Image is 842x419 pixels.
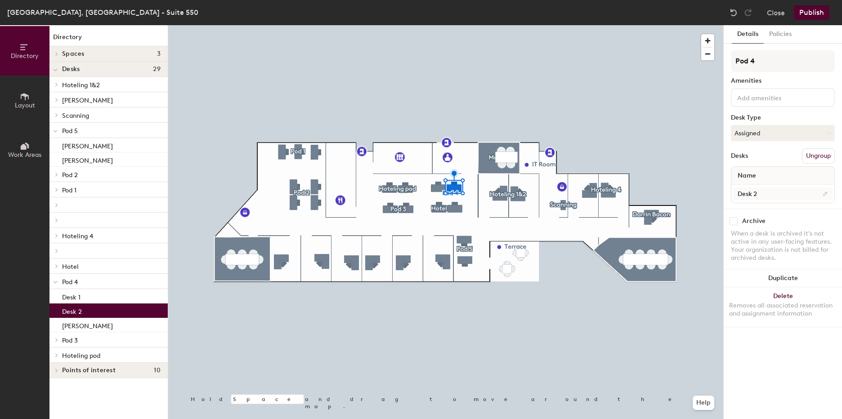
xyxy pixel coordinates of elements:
[157,50,161,58] span: 3
[8,151,41,159] span: Work Areas
[731,114,835,121] div: Desk Type
[731,152,748,160] div: Desks
[62,337,78,344] span: Pod 3
[62,112,89,120] span: Scanning
[802,148,835,164] button: Ungroup
[62,187,76,194] span: Pod 1
[15,102,35,109] span: Layout
[62,367,116,374] span: Points of interest
[724,287,842,327] button: DeleteRemoves all associated reservation and assignment information
[724,269,842,287] button: Duplicate
[49,32,168,46] h1: Directory
[735,92,816,103] input: Add amenities
[11,52,39,60] span: Directory
[731,77,835,85] div: Amenities
[62,352,100,360] span: Hoteling pod
[62,66,80,73] span: Desks
[62,50,85,58] span: Spaces
[729,8,738,17] img: Undo
[62,154,113,165] p: [PERSON_NAME]
[153,66,161,73] span: 29
[764,25,797,44] button: Policies
[62,140,113,150] p: [PERSON_NAME]
[733,187,833,200] input: Unnamed desk
[733,168,761,184] span: Name
[767,5,785,20] button: Close
[62,278,78,286] span: Pod 4
[62,97,113,104] span: [PERSON_NAME]
[62,320,113,330] p: [PERSON_NAME]
[742,218,766,225] div: Archive
[794,5,829,20] button: Publish
[7,7,198,18] div: [GEOGRAPHIC_DATA], [GEOGRAPHIC_DATA] - Suite 550
[743,8,752,17] img: Redo
[62,81,100,89] span: Hoteling 1&2
[62,127,78,135] span: Pod 5
[731,230,835,262] div: When a desk is archived it's not active in any user-facing features. Your organization is not bil...
[62,232,93,240] span: Hoteling 4
[62,291,81,301] p: Desk 1
[62,263,79,271] span: Hotel
[62,171,78,179] span: Pod 2
[62,305,82,316] p: Desk 2
[693,396,714,410] button: Help
[729,302,837,318] div: Removes all associated reservation and assignment information
[731,125,835,141] button: Assigned
[732,25,764,44] button: Details
[154,367,161,374] span: 10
